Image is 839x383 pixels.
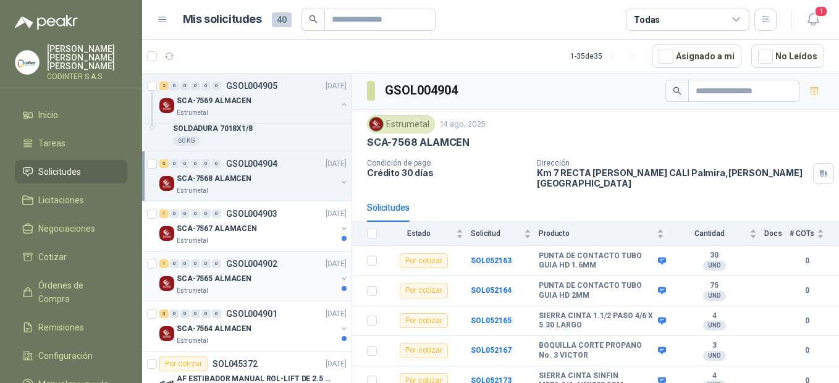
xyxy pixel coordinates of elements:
th: Solicitud [471,222,539,246]
span: Producto [539,229,654,238]
div: 0 [191,82,200,90]
div: 0 [212,209,221,218]
div: 0 [191,309,200,318]
div: 0 [201,159,211,168]
b: 30 [672,251,757,261]
a: Tareas [15,132,127,155]
a: 2 0 0 0 0 0 GSOL004905[DATE] Company LogoSCA-7569 ALMACENEstrumetal [159,78,349,118]
a: 1 0 0 0 0 0 GSOL004902[DATE] Company LogoSCA-7565 ALMACENEstrumetal [159,256,349,296]
div: Por cotizar [400,284,448,298]
span: Órdenes de Compra [38,279,116,306]
div: 0 [180,309,190,318]
b: PUNTA DE CONTACTO TUBO GUIA HD 1.6MM [539,251,655,271]
h1: Mis solicitudes [183,11,262,28]
div: 60 KG [173,136,200,146]
b: PUNTA DE CONTACTO TUBO GUIA HD 2MM [539,281,655,300]
img: Company Logo [159,226,174,241]
div: UND [703,261,726,271]
div: 0 [212,82,221,90]
div: 0 [191,259,200,268]
div: Solicitudes [367,201,410,214]
a: SOL052163 [471,256,512,265]
p: GSOL004905 [226,82,277,90]
b: 0 [790,285,824,297]
div: 5 [159,159,169,168]
div: Por cotizar [400,313,448,328]
a: 1 0 0 0 0 0 GSOL004903[DATE] Company LogoSCA-7567 ALAMACENEstrumetal [159,206,349,246]
p: Condición de pago [367,159,527,167]
p: SCA-7567 ALAMACEN [177,223,257,235]
div: Estrumetal [367,115,435,133]
div: 2 [159,82,169,90]
a: Negociaciones [15,217,127,240]
div: 0 [180,209,190,218]
p: Estrumetal [177,286,208,296]
span: Cotizar [38,250,67,264]
img: Company Logo [369,117,383,131]
a: Órdenes de Compra [15,274,127,311]
p: SOL045372 [213,360,258,368]
p: 14 ago, 2025 [440,119,486,130]
div: 1 - 35 de 35 [570,46,642,66]
img: Company Logo [159,276,174,291]
p: SCA-7568 ALAMCEN [367,136,470,149]
p: Estrumetal [177,186,208,196]
th: Cantidad [672,222,764,246]
div: 0 [191,159,200,168]
p: GSOL004903 [226,209,277,218]
p: CODINTER S.A.S [47,73,127,80]
p: [DATE] [326,258,347,270]
a: Inicio [15,103,127,127]
div: 0 [201,82,211,90]
p: Km 7 RECTA [PERSON_NAME] CALI Palmira , [PERSON_NAME][GEOGRAPHIC_DATA] [537,167,808,188]
b: 4 [672,311,757,321]
div: Por cotizar [159,356,208,371]
p: [DATE] [326,80,347,92]
p: SCA-7569 ALMACEN [177,95,251,107]
img: Company Logo [159,326,174,341]
a: Por cotizarSOL052177SOLDADURA 7018X1/860 KG [142,101,352,151]
img: Company Logo [159,176,174,191]
a: Configuración [15,344,127,368]
div: Por cotizar [400,253,448,268]
div: UND [703,291,726,301]
span: search [673,86,681,95]
th: Estado [384,222,471,246]
p: SOLDADURA 7018X1/8 [173,123,253,135]
p: [DATE] [326,158,347,170]
a: 3 0 0 0 0 0 GSOL004901[DATE] Company LogoSCA-7564 ALMACENEstrumetal [159,306,349,346]
a: SOL052167 [471,346,512,355]
span: Solicitud [471,229,521,238]
span: Remisiones [38,321,84,334]
p: GSOL004904 [226,159,277,168]
div: Por cotizar [400,343,448,358]
p: Estrumetal [177,108,208,118]
div: 0 [170,309,179,318]
p: GSOL004902 [226,259,277,268]
div: 0 [212,259,221,268]
div: 0 [201,209,211,218]
a: SOL052165 [471,316,512,325]
div: 1 [159,259,169,268]
b: 4 [672,371,757,381]
p: [PERSON_NAME] [PERSON_NAME] [PERSON_NAME] [47,44,127,70]
span: Solicitudes [38,165,81,179]
th: # COTs [790,222,839,246]
p: Estrumetal [177,336,208,346]
div: UND [703,351,726,361]
p: GSOL004901 [226,309,277,318]
img: Company Logo [159,98,174,113]
p: SCA-7565 ALMACEN [177,273,251,285]
p: SCA-7568 ALAMCEN [177,173,251,185]
a: Cotizar [15,245,127,269]
div: Todas [634,13,660,27]
span: 1 [814,6,828,17]
b: 3 [672,341,757,351]
div: 1 [159,209,169,218]
span: Inicio [38,108,58,122]
b: SIERRA CINTA 1.1/2 PASO 4/6 X 5.30 LARGO [539,311,655,330]
span: Estado [384,229,453,238]
span: Tareas [38,137,65,150]
div: 0 [170,259,179,268]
